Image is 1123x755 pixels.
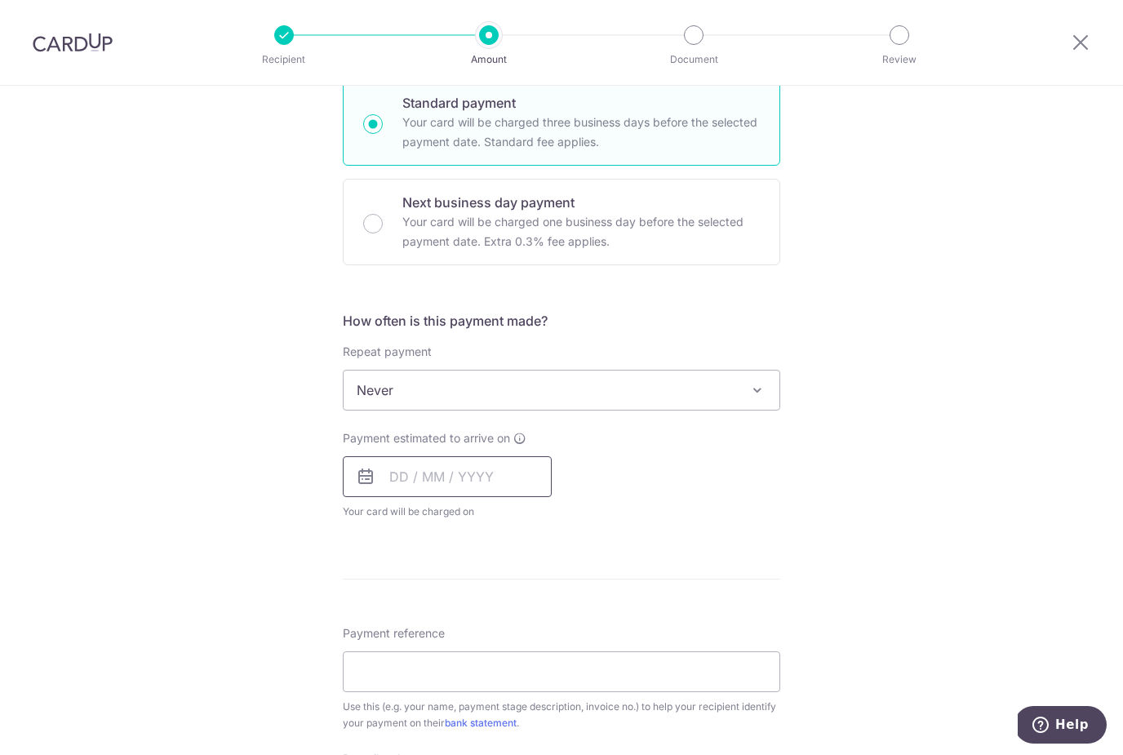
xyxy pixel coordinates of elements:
h5: How often is this payment made? [343,311,780,331]
div: Use this (e.g. your name, payment stage description, invoice no.) to help your recipient identify... [343,699,780,731]
p: Review [839,51,960,68]
p: Amount [428,51,549,68]
p: Your card will be charged one business day before the selected payment date. Extra 0.3% fee applies. [402,212,760,251]
span: Never [343,370,780,411]
p: Standard payment [402,93,760,113]
iframe: Opens a widget where you can find more information [1018,706,1107,747]
span: Your card will be charged on [343,504,552,520]
input: DD / MM / YYYY [343,456,552,497]
span: Never [344,371,779,410]
span: Payment reference [343,625,445,642]
p: Next business day payment [402,193,760,212]
span: Payment estimated to arrive on [343,430,510,446]
p: Document [633,51,754,68]
a: bank statement [445,717,517,729]
p: Recipient [224,51,344,68]
p: Your card will be charged three business days before the selected payment date. Standard fee appl... [402,113,760,152]
label: Repeat payment [343,344,432,360]
img: CardUp [33,33,113,52]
